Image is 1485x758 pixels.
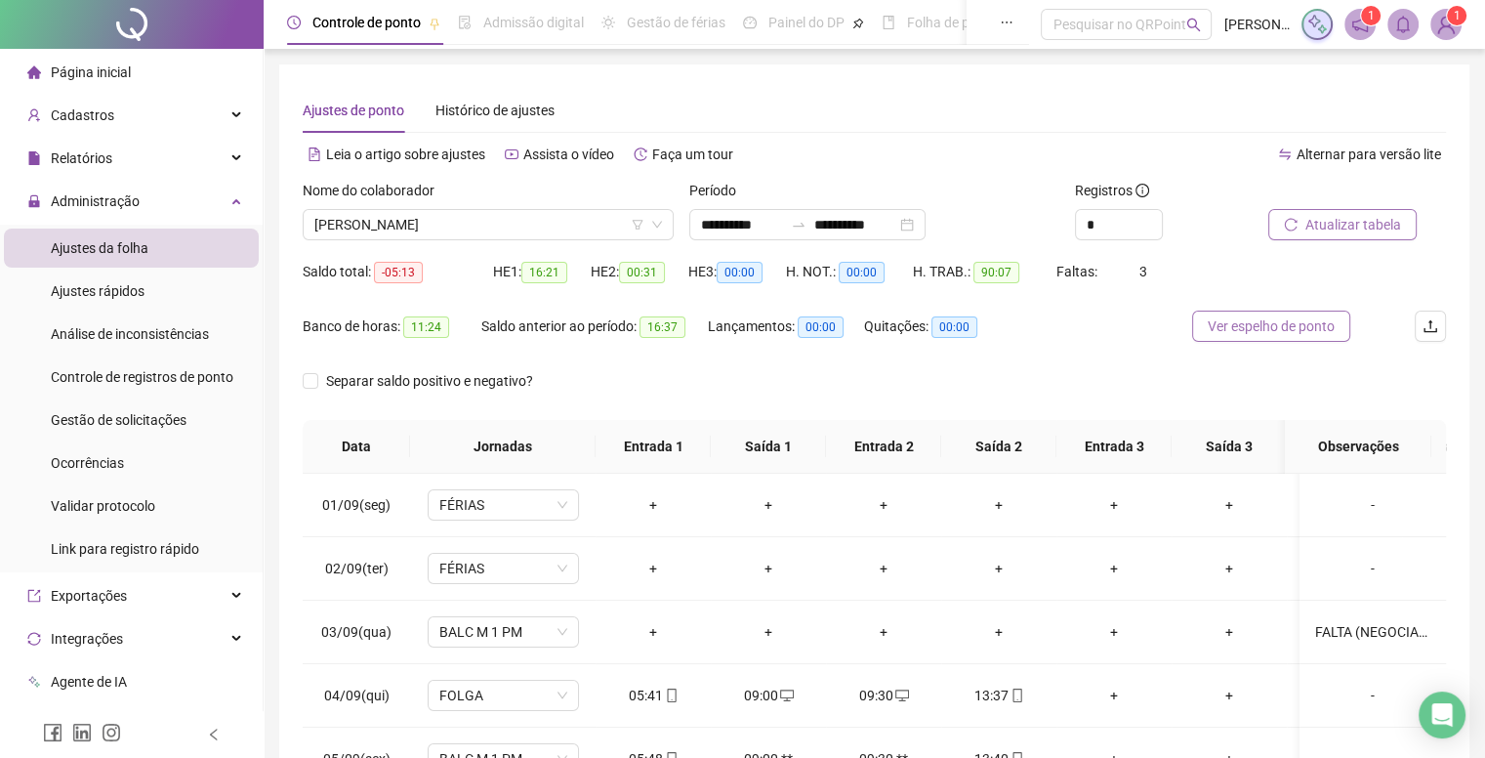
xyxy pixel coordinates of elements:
span: BALC M 1 PM [439,617,567,647]
span: Controle de registros de ponto [51,369,233,385]
span: FÉRIAS [439,490,567,520]
span: WILSON BARROS NUNES [314,210,662,239]
span: Ajustes rápidos [51,283,144,299]
div: - [1315,494,1430,516]
span: Ver espelho de ponto [1208,316,1335,337]
span: Ajustes de ponto [303,103,404,118]
span: instagram [102,723,121,742]
th: Entrada 3 [1056,420,1172,474]
span: Agente de IA [51,674,127,690]
span: lock [27,194,41,208]
span: 01/09(seg) [322,497,391,513]
span: left [207,728,221,741]
sup: 1 [1361,6,1381,25]
span: notification [1351,16,1369,33]
div: + [726,494,810,516]
span: Separar saldo positivo e negativo? [318,370,541,392]
span: file-text [308,147,321,161]
span: -05:13 [374,262,423,283]
label: Período [689,180,749,201]
div: + [842,558,926,579]
span: Controle de ponto [312,15,421,30]
span: Registros [1075,180,1149,201]
div: - [1315,685,1430,706]
span: Folha de pagamento [907,15,1032,30]
span: Validar protocolo [51,498,155,514]
span: Administração [51,193,140,209]
span: Leia o artigo sobre ajustes [326,147,485,162]
span: Admissão digital [483,15,584,30]
div: + [1072,558,1156,579]
span: swap [1278,147,1292,161]
label: Nome do colaborador [303,180,447,201]
span: youtube [505,147,518,161]
span: Link para registro rápido [51,541,199,557]
div: Quitações: [864,316,1007,338]
span: mobile [663,689,679,702]
span: desktop [893,689,909,702]
span: 11:24 [403,316,449,338]
div: + [1072,621,1156,643]
th: Observações [1285,420,1431,474]
th: Saída 3 [1172,420,1287,474]
div: + [1072,685,1156,706]
span: 00:00 [798,316,844,338]
img: 56870 [1431,10,1461,39]
th: Saída 1 [711,420,826,474]
div: Saldo anterior ao período: [481,316,708,338]
span: bell [1394,16,1412,33]
div: Saldo total: [303,261,493,283]
span: Gestão de solicitações [51,412,186,428]
span: Análise de inconsistências [51,326,209,342]
span: 16:21 [521,262,567,283]
span: to [791,217,806,232]
span: desktop [778,689,794,702]
span: user-add [27,108,41,122]
div: + [726,621,810,643]
th: Data [303,420,410,474]
div: Lançamentos: [708,316,864,338]
span: 1 [1454,9,1461,22]
th: Saída 2 [941,420,1056,474]
th: Entrada 2 [826,420,941,474]
div: 05:41 [611,685,695,706]
span: FÉRIAS [439,554,567,583]
span: Observações [1300,436,1416,457]
span: 02/09(ter) [325,561,389,576]
span: Página inicial [51,64,131,80]
span: Faltas: [1056,264,1100,279]
span: pushpin [852,18,864,29]
span: down [651,219,663,231]
div: HE 1: [493,261,591,283]
span: sun [601,16,615,29]
span: 00:31 [619,262,665,283]
div: + [1187,558,1271,579]
th: Jornadas [410,420,596,474]
div: H. NOT.: [786,261,913,283]
div: + [1072,494,1156,516]
span: upload [1423,318,1438,334]
div: 09:00 [726,685,810,706]
span: Faça um tour [652,147,733,162]
span: sync [27,632,41,646]
span: Exportações [51,588,127,604]
span: Alternar para versão lite [1297,147,1441,162]
div: + [611,621,695,643]
th: Entrada 1 [596,420,711,474]
div: + [611,494,695,516]
div: FALTA (NEGOCIADO) [1315,621,1430,643]
span: home [27,65,41,79]
span: 00:00 [931,316,977,338]
span: export [27,589,41,603]
span: Integrações [51,631,123,647]
span: info-circle [1135,184,1149,197]
button: Ver espelho de ponto [1192,311,1350,342]
span: file-done [458,16,472,29]
div: + [726,558,810,579]
span: 90:07 [973,262,1019,283]
div: + [611,558,695,579]
div: + [957,558,1041,579]
span: ellipsis [1000,16,1013,29]
span: facebook [43,723,62,742]
span: linkedin [72,723,92,742]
